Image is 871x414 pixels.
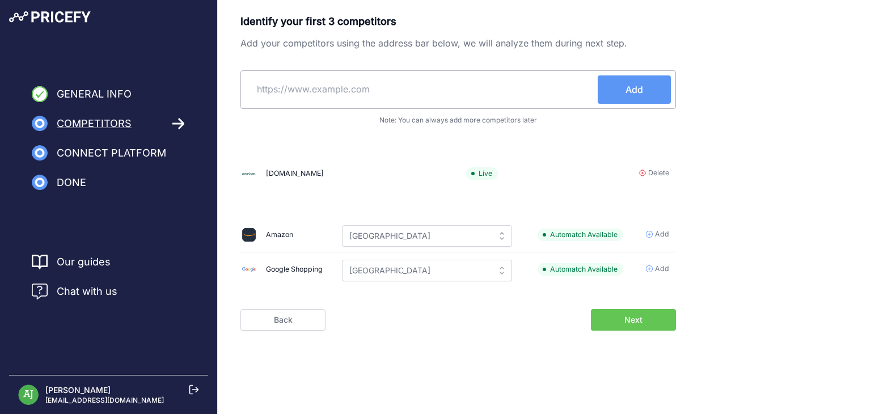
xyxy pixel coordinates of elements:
[266,230,293,240] div: Amazon
[655,229,669,240] span: Add
[9,11,91,23] img: Pricefy Logo
[45,385,164,396] p: [PERSON_NAME]
[466,167,498,180] span: Live
[538,263,623,276] span: Automatch Available
[57,86,132,102] span: General Info
[598,75,671,104] button: Add
[342,225,512,247] input: Please select a country
[624,314,642,326] span: Next
[648,168,669,179] span: Delete
[57,145,166,161] span: Connect Platform
[246,75,598,103] input: https://www.example.com
[57,284,117,299] span: Chat with us
[591,309,676,331] button: Next
[266,264,323,275] div: Google Shopping
[57,254,111,270] a: Our guides
[655,264,669,274] span: Add
[57,116,132,132] span: Competitors
[240,14,676,29] p: Identify your first 3 competitors
[538,229,623,242] span: Automatch Available
[45,396,164,405] p: [EMAIL_ADDRESS][DOMAIN_NAME]
[240,116,676,125] p: Note: You can always add more competitors later
[57,175,86,191] span: Done
[342,260,512,281] input: Please select a country
[625,83,643,96] span: Add
[240,36,676,50] p: Add your competitors using the address bar below, we will analyze them during next step.
[32,284,117,299] a: Chat with us
[266,168,324,179] div: [DOMAIN_NAME]
[240,309,325,331] a: Back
